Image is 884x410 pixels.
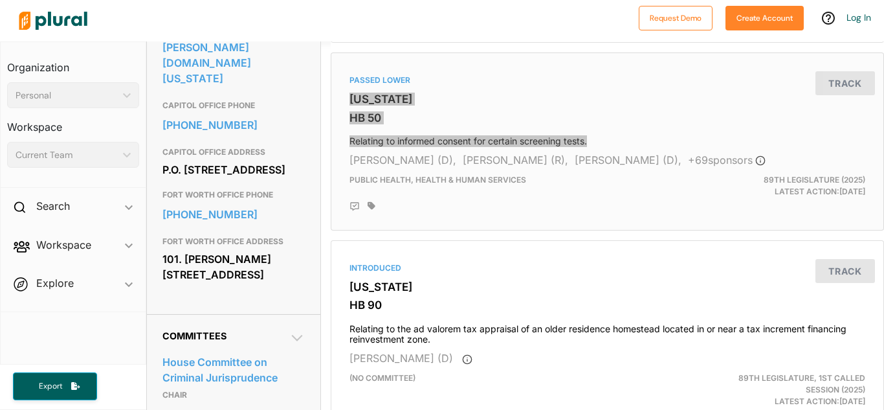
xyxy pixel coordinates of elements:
[349,93,865,106] h3: [US_STATE]
[725,6,804,30] button: Create Account
[36,199,70,213] h2: Search
[349,299,865,312] h3: HB 90
[349,317,865,346] h4: Relating to the ad valorem tax appraisal of an older residence homestead located in or near a tax...
[368,201,375,211] div: Add tags
[162,205,305,224] a: [PHONE_NUMBER]
[349,74,865,86] div: Passed Lower
[639,6,713,30] button: Request Demo
[764,175,865,185] span: 89th Legislature (2025)
[846,12,871,23] a: Log In
[162,387,305,403] p: chair
[349,130,865,147] h4: Relating to informed consent for certain screening tests.
[349,154,456,166] span: [PERSON_NAME] (D),
[349,111,865,124] h3: HB 50
[162,160,305,179] div: P.O. [STREET_ADDRESS]
[349,352,453,365] span: [PERSON_NAME] (D)
[725,10,804,24] a: Create Account
[162,115,305,135] a: [PHONE_NUMBER]
[463,154,568,166] span: [PERSON_NAME] (R),
[696,372,875,407] div: Latest Action: [DATE]
[688,154,766,166] span: + 69 sponsor s
[162,98,305,113] h3: CAPITOL OFFICE PHONE
[162,352,305,387] a: House Committee on Criminal Jurisprudence
[162,144,305,160] h3: CAPITOL OFFICE ADDRESS
[815,259,875,283] button: Track
[16,148,118,162] div: Current Team
[696,174,875,198] div: Latest Action: [DATE]
[162,187,305,203] h3: FORT WORTH OFFICE PHONE
[349,280,865,293] h3: [US_STATE]
[162,6,305,88] a: [PERSON_NAME][EMAIL_ADDRESS][PERSON_NAME][DOMAIN_NAME][US_STATE]
[16,89,118,102] div: Personal
[162,330,227,341] span: Committees
[575,154,681,166] span: [PERSON_NAME] (D),
[349,201,360,212] div: Add Position Statement
[7,108,139,137] h3: Workspace
[13,372,97,400] button: Export
[815,71,875,95] button: Track
[162,234,305,249] h3: FORT WORTH OFFICE ADDRESS
[738,373,865,394] span: 89th Legislature, 1st Called Session (2025)
[349,175,526,185] span: Public Health, Health & Human Services
[340,372,696,407] div: (no committee)
[639,10,713,24] a: Request Demo
[7,49,139,77] h3: Organization
[30,381,71,392] span: Export
[162,249,305,284] div: 101. [PERSON_NAME][STREET_ADDRESS]
[349,262,865,274] div: Introduced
